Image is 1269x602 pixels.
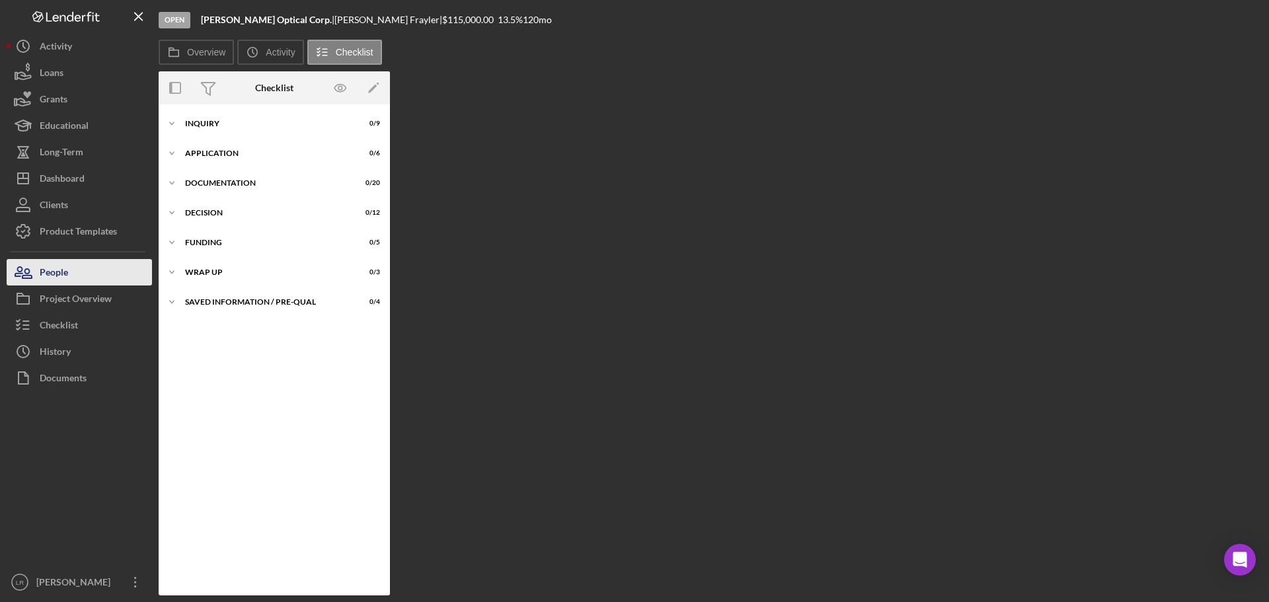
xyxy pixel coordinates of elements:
[255,83,293,93] div: Checklist
[7,59,152,86] button: Loans
[201,14,332,25] b: [PERSON_NAME] Optical Corp.
[7,139,152,165] button: Long-Term
[40,139,83,169] div: Long-Term
[40,86,67,116] div: Grants
[40,59,63,89] div: Loans
[7,259,152,285] button: People
[40,33,72,63] div: Activity
[356,179,380,187] div: 0 / 20
[187,47,225,57] label: Overview
[40,192,68,221] div: Clients
[40,259,68,289] div: People
[7,312,152,338] button: Checklist
[7,192,152,218] button: Clients
[336,47,373,57] label: Checklist
[185,179,347,187] div: Documentation
[523,15,552,25] div: 120 mo
[356,239,380,246] div: 0 / 5
[40,338,71,368] div: History
[185,298,347,306] div: Saved Information / Pre-Qual
[356,120,380,128] div: 0 / 9
[40,218,117,248] div: Product Templates
[356,209,380,217] div: 0 / 12
[159,12,190,28] div: Open
[7,218,152,245] button: Product Templates
[185,209,347,217] div: Decision
[33,569,119,599] div: [PERSON_NAME]
[40,112,89,142] div: Educational
[7,86,152,112] button: Grants
[442,15,498,25] div: $115,000.00
[334,15,442,25] div: [PERSON_NAME] Frayler |
[159,40,234,65] button: Overview
[7,338,152,365] button: History
[237,40,303,65] button: Activity
[185,149,347,157] div: Application
[185,120,347,128] div: Inquiry
[40,285,112,315] div: Project Overview
[356,268,380,276] div: 0 / 3
[307,40,382,65] button: Checklist
[7,33,152,59] button: Activity
[40,165,85,195] div: Dashboard
[40,312,78,342] div: Checklist
[1224,544,1256,576] div: Open Intercom Messenger
[201,15,334,25] div: |
[7,365,152,391] button: Documents
[498,15,523,25] div: 13.5 %
[185,239,347,246] div: Funding
[7,112,152,139] button: Educational
[16,579,24,586] text: LR
[356,149,380,157] div: 0 / 6
[7,569,152,595] button: LR[PERSON_NAME]
[7,285,152,312] button: Project Overview
[266,47,295,57] label: Activity
[7,165,152,192] button: Dashboard
[40,365,87,395] div: Documents
[185,268,347,276] div: Wrap up
[356,298,380,306] div: 0 / 4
